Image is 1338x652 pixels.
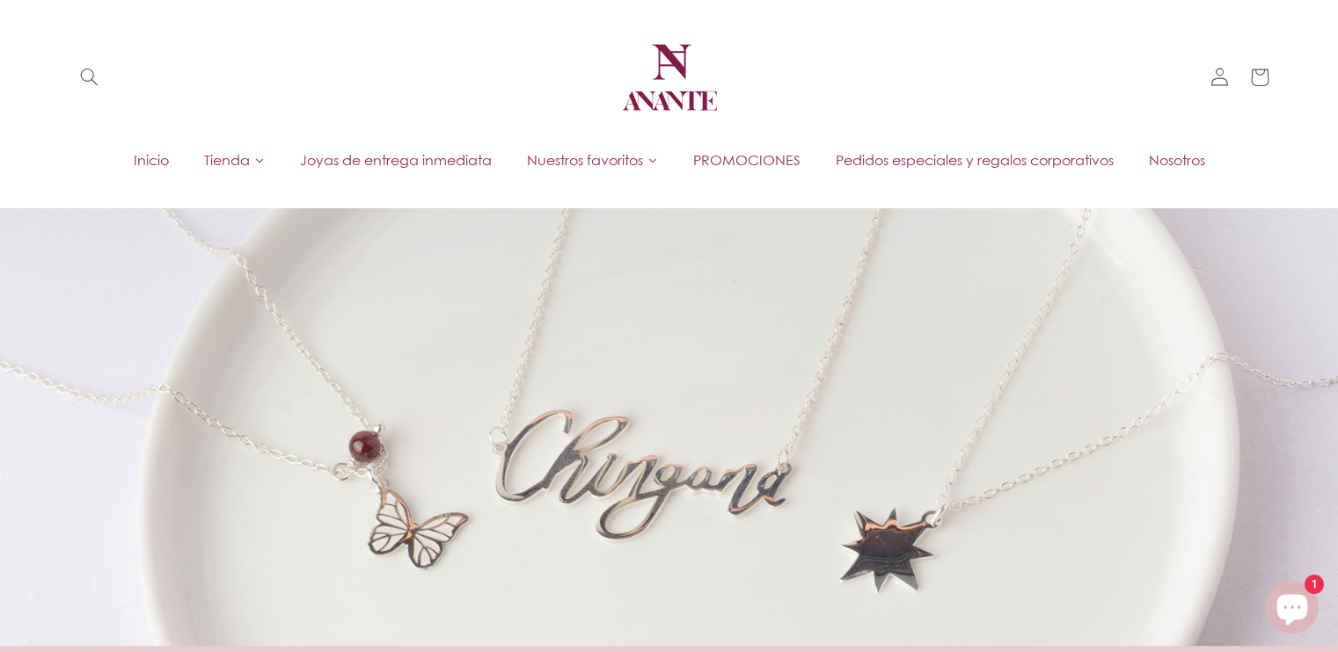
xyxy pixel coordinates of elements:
a: Anante Joyería | Diseño mexicano [610,18,729,137]
a: Nosotros [1131,147,1223,173]
a: Nuestros favoritos [509,147,676,173]
a: Tienda [186,147,282,173]
a: PROMOCIONES [676,147,818,173]
span: Nuestros favoritos [527,150,643,170]
img: Anante Joyería | Diseño mexicano [617,25,722,130]
span: Tienda [204,150,250,170]
a: Inicio [116,147,186,173]
summary: Búsqueda [69,57,109,98]
a: Pedidos especiales y regalos corporativos [818,147,1131,173]
span: Joyas de entrega inmediata [300,150,492,170]
a: Joyas de entrega inmediata [282,147,509,173]
span: PROMOCIONES [693,150,801,170]
span: Nosotros [1149,150,1205,170]
span: Inicio [134,150,169,170]
inbox-online-store-chat: Chat de la tienda online Shopify [1261,581,1324,638]
span: Pedidos especiales y regalos corporativos [836,150,1114,170]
